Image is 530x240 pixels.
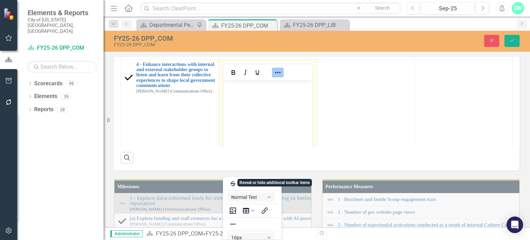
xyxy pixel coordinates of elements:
button: Bold [227,68,239,77]
div: FY25-26 DPP_LIB [293,21,347,29]
button: Insert/edit link [259,206,271,215]
div: 98 [66,80,77,86]
span: Normal Text [231,194,265,200]
div: FY25-26 DPP_COM [114,42,338,47]
input: Search ClearPoint... [140,2,401,15]
div: Numbered list [257,179,274,189]
a: FY25-26 DPP_COM [156,230,203,237]
iframe: Rich Text Area [223,80,313,201]
div: Departmental Performance Plans [149,21,195,29]
a: FY25-26 DPP_LIB [282,21,347,29]
div: Bullet list [239,179,256,189]
a: 4 - Enhance interactions with internal and external stakeholder groups to listen and learn from t... [136,62,215,88]
div: 39 [61,94,72,99]
a: Elements [34,93,57,100]
button: Italic [239,68,251,77]
img: Completed [125,74,133,82]
button: Insert image [227,206,239,215]
div: FY25-26 DPP_COM [206,230,253,237]
a: FY25-26 DPP_COM [28,44,97,52]
div: 28 [57,107,68,113]
div: Open Intercom Messenger [507,217,523,233]
div: FY25-26 DPP_COM [221,21,275,30]
span: Elements & Reports [28,9,97,17]
button: Table [239,206,258,215]
a: Departmental Performance Plans [138,21,195,29]
button: Reveal or hide additional toolbar items [272,68,284,77]
button: Block Normal Text [227,192,275,202]
small: [PERSON_NAME] (Communications Office) [136,89,212,94]
input: Search Below... [28,61,97,73]
div: Sep-25 [424,4,472,13]
button: Sep-25 [421,2,474,15]
button: Horizontal line [227,219,239,229]
a: Reports [34,106,53,114]
div: FY25-26 DPP_COM [114,35,338,42]
button: Search [365,3,400,13]
small: City of [US_STATE][GEOGRAPHIC_DATA], [GEOGRAPHIC_DATA] [28,17,97,34]
span: Administrator [110,230,143,237]
button: Underline [252,68,263,77]
a: Scorecards [34,80,62,88]
button: CW [512,2,524,15]
div: » [146,230,312,238]
button: Strikethrough [227,179,239,189]
span: Search [375,5,390,11]
img: ClearPoint Strategy [3,8,16,20]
